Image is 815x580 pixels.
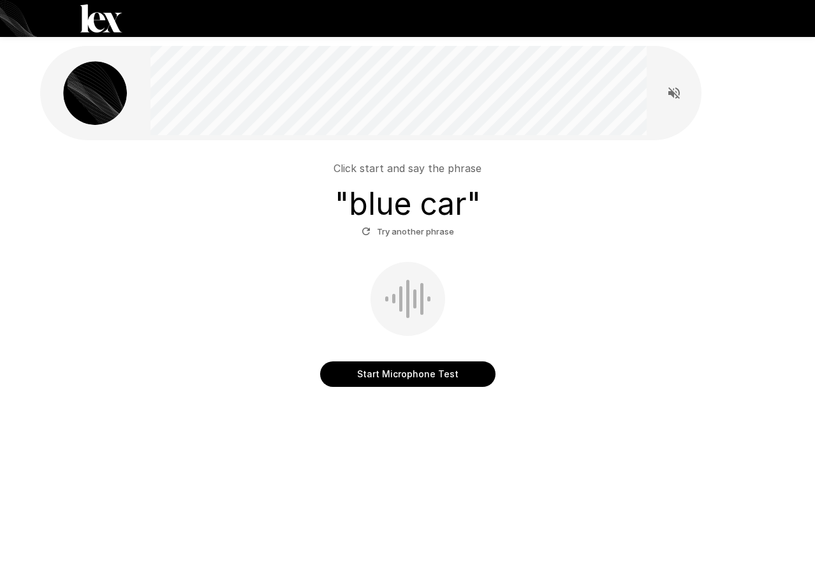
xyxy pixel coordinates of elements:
button: Try another phrase [358,222,457,242]
button: Start Microphone Test [320,361,496,387]
img: lex_avatar2.png [63,61,127,125]
h3: " blue car " [335,186,481,222]
p: Click start and say the phrase [334,161,481,176]
button: Read questions aloud [661,80,687,106]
